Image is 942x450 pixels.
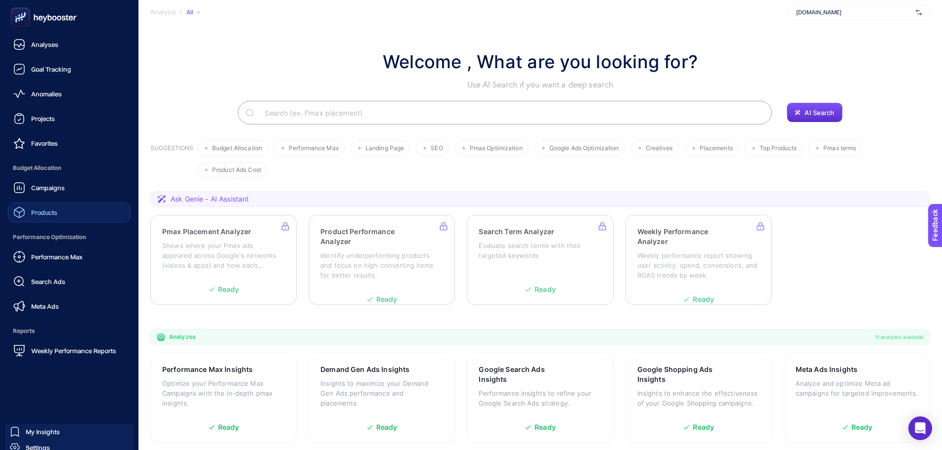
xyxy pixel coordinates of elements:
a: Search Ads [8,272,131,291]
span: Feedback [6,3,38,11]
button: AI Search [787,103,842,123]
a: Products [8,203,131,222]
a: Projects [8,109,131,128]
div: All [186,8,200,16]
a: Meta Ads InsightsAnalyze and optimize Meta ad campaigns for targeted improvements.Ready [784,353,930,443]
span: Anomalies [31,90,62,98]
span: Analysis [150,8,176,16]
span: Placements [700,145,733,152]
p: Performance insights to refine your Google Search Ads strategy. [479,388,601,408]
span: Favorites [31,139,58,147]
h3: Google Shopping Ads Insights [637,365,729,384]
span: Pmax Optimization [470,145,523,152]
span: 11 analyzes available [875,333,924,341]
span: Google Ads Optimization [549,145,619,152]
a: Analyses [8,35,131,54]
p: Use AI Search if you want a deep search [383,79,698,91]
span: Analyzes [169,333,195,341]
span: Ready [535,424,556,431]
span: Ask Genie - AI Assistant [171,194,249,204]
span: Ready [693,424,714,431]
span: [DOMAIN_NAME] [796,8,912,16]
a: Campaigns [8,178,131,198]
p: Analyze and optimize Meta ad campaigns for targeted improvements. [796,378,918,398]
span: Top Products [760,145,797,152]
a: My Insights [5,424,134,440]
span: Meta Ads [31,302,59,310]
img: svg%3e [916,7,922,17]
a: Performance Max [8,247,131,267]
a: Google Search Ads InsightsPerformance insights to refine your Google Search Ads strategy.Ready [467,353,613,443]
span: Analyses [31,41,58,48]
p: Optimize your Performance Max Campaigns with the in-depth pmax insights. [162,378,285,408]
span: Goal Tracking [31,65,71,73]
span: Products [31,208,57,216]
span: AI Search [805,109,834,117]
a: Weekly Performance AnalyzerWeekly performance report showing user activity, spend, conversions, a... [626,215,772,305]
a: Performance Max InsightsOptimize your Performance Max Campaigns with the in-depth pmax insights.R... [150,353,297,443]
span: Ready [218,424,239,431]
span: Ready [852,424,873,431]
span: Creatives [646,145,673,152]
span: Search Ads [31,278,65,286]
span: Budget Allocation [212,145,262,152]
span: Campaigns [31,184,65,192]
div: Open Intercom Messenger [908,416,932,440]
span: Performance Optimization [8,227,131,247]
a: Weekly Performance Reports [8,341,131,361]
span: SEO [431,145,443,152]
span: Pmax terms [823,145,856,152]
span: Product Ads Cost [212,166,261,174]
h3: Google Search Ads Insights [479,365,570,384]
input: Search [257,99,764,126]
span: Weekly Performance Reports [31,347,116,355]
span: Ready [376,424,398,431]
a: Google Shopping Ads InsightsInsights to enhance the effectiveness of your Google Shopping campaig... [626,353,772,443]
a: Search Term AnalyzerEvaluate search terms with their targeted keywordsReady [467,215,613,305]
h3: Demand Gen Ads Insights [320,365,409,374]
span: Budget Allocation [8,158,131,178]
a: Pmax Placement AnalyzerShows where your Pmax ads appeared across Google's networks (videos & apps... [150,215,297,305]
a: Demand Gen Ads InsightsInsights to maximize your Demand Gen Ads performance and placements.Ready [309,353,455,443]
h3: Performance Max Insights [162,365,253,374]
span: / [180,8,182,16]
h3: Meta Ads Insights [796,365,857,374]
a: Favorites [8,133,131,153]
span: Projects [31,115,55,123]
h3: SUGGESTIONS [150,144,193,178]
a: Goal Tracking [8,59,131,79]
span: Reports [8,321,131,341]
p: Insights to maximize your Demand Gen Ads performance and placements. [320,378,443,408]
h1: Welcome , What are you looking for? [383,48,698,75]
span: Performance Max [31,253,83,261]
span: Performance Max [289,145,339,152]
span: Landing Page [365,145,404,152]
a: Meta Ads [8,296,131,316]
a: Product Performance AnalyzerIdentify underperforming products and focus on high-converting items ... [309,215,455,305]
a: Anomalies [8,84,131,104]
span: My Insights [26,428,60,436]
p: Insights to enhance the effectiveness of your Google Shopping campaigns. [637,388,760,408]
